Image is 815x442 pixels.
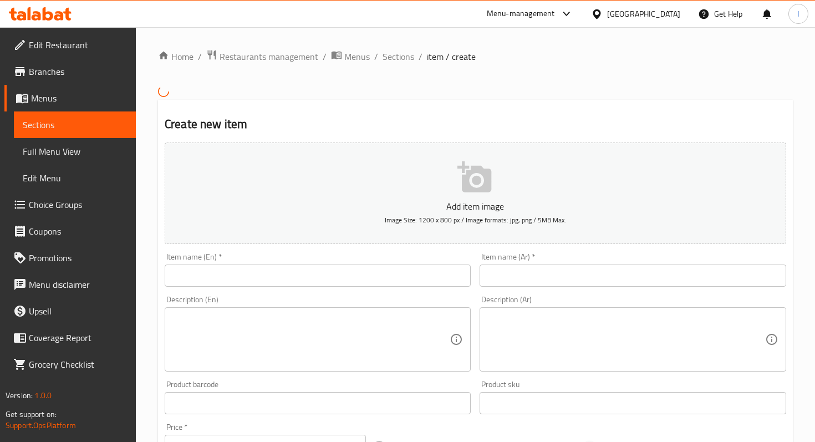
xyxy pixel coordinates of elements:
[29,304,127,318] span: Upsell
[607,8,680,20] div: [GEOGRAPHIC_DATA]
[344,50,370,63] span: Menus
[158,49,793,64] nav: breadcrumb
[34,388,52,403] span: 1.0.0
[158,50,193,63] a: Home
[198,50,202,63] li: /
[165,116,786,133] h2: Create new item
[29,358,127,371] span: Grocery Checklist
[385,214,566,226] span: Image Size: 1200 x 800 px / Image formats: jpg, png / 5MB Max.
[206,49,318,64] a: Restaurants management
[427,50,476,63] span: item / create
[4,298,136,324] a: Upsell
[6,418,76,433] a: Support.OpsPlatform
[4,324,136,351] a: Coverage Report
[31,92,127,105] span: Menus
[4,245,136,271] a: Promotions
[23,145,127,158] span: Full Menu View
[182,200,769,213] p: Add item image
[165,392,471,414] input: Please enter product barcode
[797,8,799,20] span: I
[14,165,136,191] a: Edit Menu
[29,198,127,211] span: Choice Groups
[165,265,471,287] input: Enter name En
[323,50,327,63] li: /
[487,7,555,21] div: Menu-management
[4,85,136,111] a: Menus
[480,392,786,414] input: Please enter product sku
[29,38,127,52] span: Edit Restaurant
[419,50,422,63] li: /
[220,50,318,63] span: Restaurants management
[165,143,786,244] button: Add item imageImage Size: 1200 x 800 px / Image formats: jpg, png / 5MB Max.
[4,271,136,298] a: Menu disclaimer
[4,351,136,378] a: Grocery Checklist
[374,50,378,63] li: /
[383,50,414,63] a: Sections
[331,49,370,64] a: Menus
[29,251,127,265] span: Promotions
[480,265,786,287] input: Enter name Ar
[23,171,127,185] span: Edit Menu
[6,407,57,421] span: Get support on:
[14,138,136,165] a: Full Menu View
[29,225,127,238] span: Coupons
[29,278,127,291] span: Menu disclaimer
[29,65,127,78] span: Branches
[4,58,136,85] a: Branches
[6,388,33,403] span: Version:
[4,32,136,58] a: Edit Restaurant
[29,331,127,344] span: Coverage Report
[4,191,136,218] a: Choice Groups
[23,118,127,131] span: Sections
[14,111,136,138] a: Sections
[4,218,136,245] a: Coupons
